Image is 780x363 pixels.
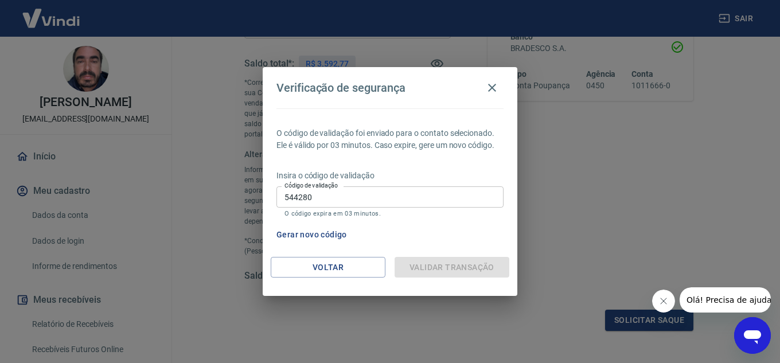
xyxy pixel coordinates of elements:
[680,287,771,313] iframe: Mensagem da empresa
[276,170,504,182] p: Insira o código de validação
[7,8,96,17] span: Olá! Precisa de ajuda?
[272,224,352,245] button: Gerar novo código
[652,290,675,313] iframe: Fechar mensagem
[276,81,405,95] h4: Verificação de segurança
[271,257,385,278] button: Voltar
[284,181,338,190] label: Código de validação
[276,127,504,151] p: O código de validação foi enviado para o contato selecionado. Ele é válido por 03 minutos. Caso e...
[284,210,496,217] p: O código expira em 03 minutos.
[734,317,771,354] iframe: Botão para abrir a janela de mensagens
